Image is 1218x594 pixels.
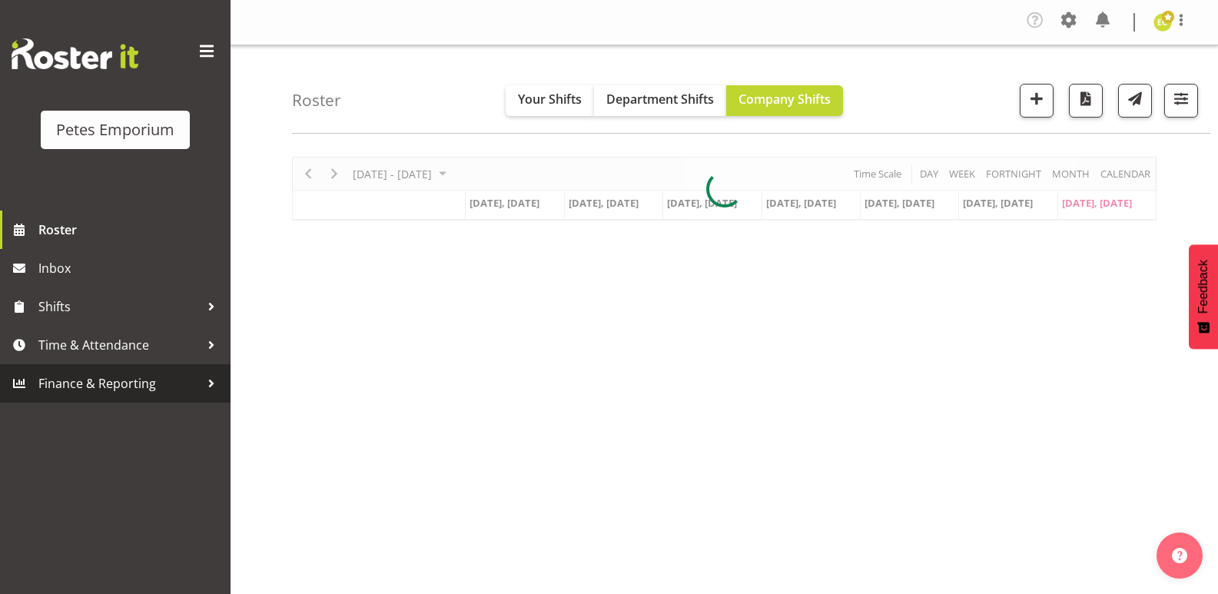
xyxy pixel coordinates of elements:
[56,118,174,141] div: Petes Emporium
[1164,84,1198,118] button: Filter Shifts
[38,218,223,241] span: Roster
[38,257,223,280] span: Inbox
[1020,84,1054,118] button: Add a new shift
[606,91,714,108] span: Department Shifts
[1153,13,1172,32] img: emma-croft7499.jpg
[38,295,200,318] span: Shifts
[1189,244,1218,349] button: Feedback - Show survey
[38,334,200,357] span: Time & Attendance
[1069,84,1103,118] button: Download a PDF of the roster according to the set date range.
[726,85,843,116] button: Company Shifts
[38,372,200,395] span: Finance & Reporting
[594,85,726,116] button: Department Shifts
[1172,548,1187,563] img: help-xxl-2.png
[518,91,582,108] span: Your Shifts
[292,91,341,109] h4: Roster
[738,91,831,108] span: Company Shifts
[1196,260,1210,314] span: Feedback
[506,85,594,116] button: Your Shifts
[12,38,138,69] img: Rosterit website logo
[1118,84,1152,118] button: Send a list of all shifts for the selected filtered period to all rostered employees.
